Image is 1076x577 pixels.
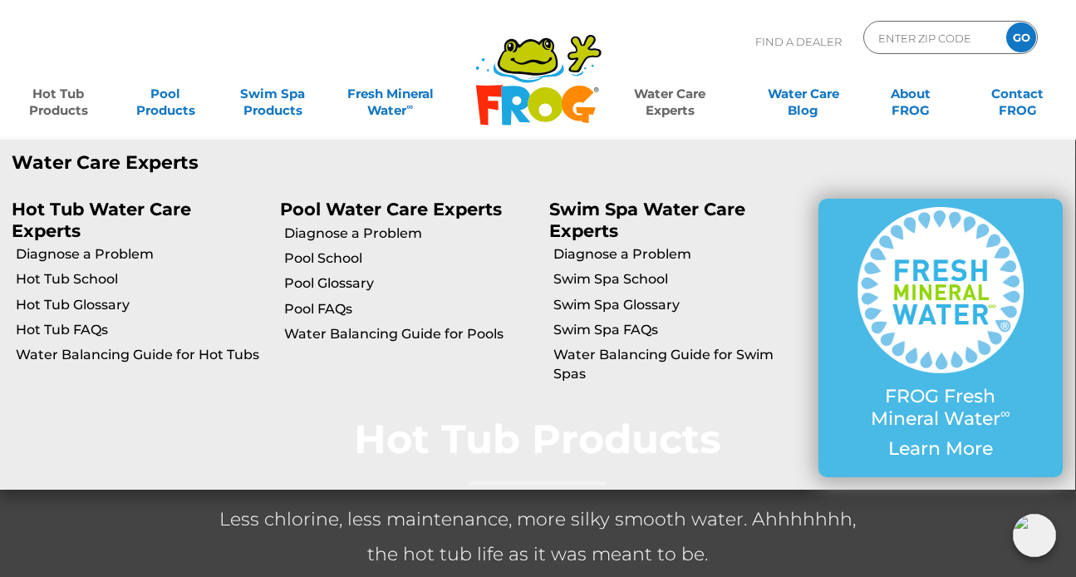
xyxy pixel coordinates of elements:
[549,199,745,240] a: Swim Spa Water Care Experts
[1013,514,1056,557] img: openIcon
[852,386,1029,430] p: FROG Fresh Mineral Water
[16,296,268,314] a: Hot Tub Glossary
[553,346,806,383] a: Water Balancing Guide for Swim Spas
[761,77,844,111] a: Water CareBlog
[124,77,207,111] a: PoolProducts
[852,438,1029,460] p: Learn More
[976,77,1059,111] a: ContactFROG
[553,245,806,264] a: Diagnose a Problem
[284,300,537,318] a: Pool FAQs
[406,101,413,112] sup: ∞
[1006,22,1036,52] input: GO
[12,152,525,174] p: Water Care Experts
[231,77,314,111] a: Swim SpaProducts
[284,249,537,268] a: Pool School
[553,296,806,314] a: Swim Spa Glossary
[16,346,268,364] a: Water Balancing Guide for Hot Tubs
[16,245,268,264] a: Diagnose a Problem
[1000,405,1010,422] sup: ∞
[284,325,537,343] a: Water Balancing Guide for Pools
[17,77,100,111] a: Hot TubProducts
[205,502,870,572] p: Less chlorine, less maintenance, more silky smooth water. Ahhhhhhh, the hot tub life as it was me...
[868,77,951,111] a: AboutFROG
[852,207,1029,468] a: FROG Fresh Mineral Water∞ Learn More
[755,21,842,62] p: Find A Dealer
[877,26,989,50] input: Zip Code Form
[553,321,806,339] a: Swim Spa FAQs
[602,77,738,111] a: Water CareExperts
[280,199,502,219] a: Pool Water Care Experts
[16,321,268,339] a: Hot Tub FAQs
[284,274,537,293] a: Pool Glossary
[284,224,537,243] a: Diagnose a Problem
[16,270,268,288] a: Hot Tub School
[12,199,191,240] a: Hot Tub Water Care Experts
[553,270,806,288] a: Swim Spa School
[338,77,443,111] a: Fresh MineralWater∞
